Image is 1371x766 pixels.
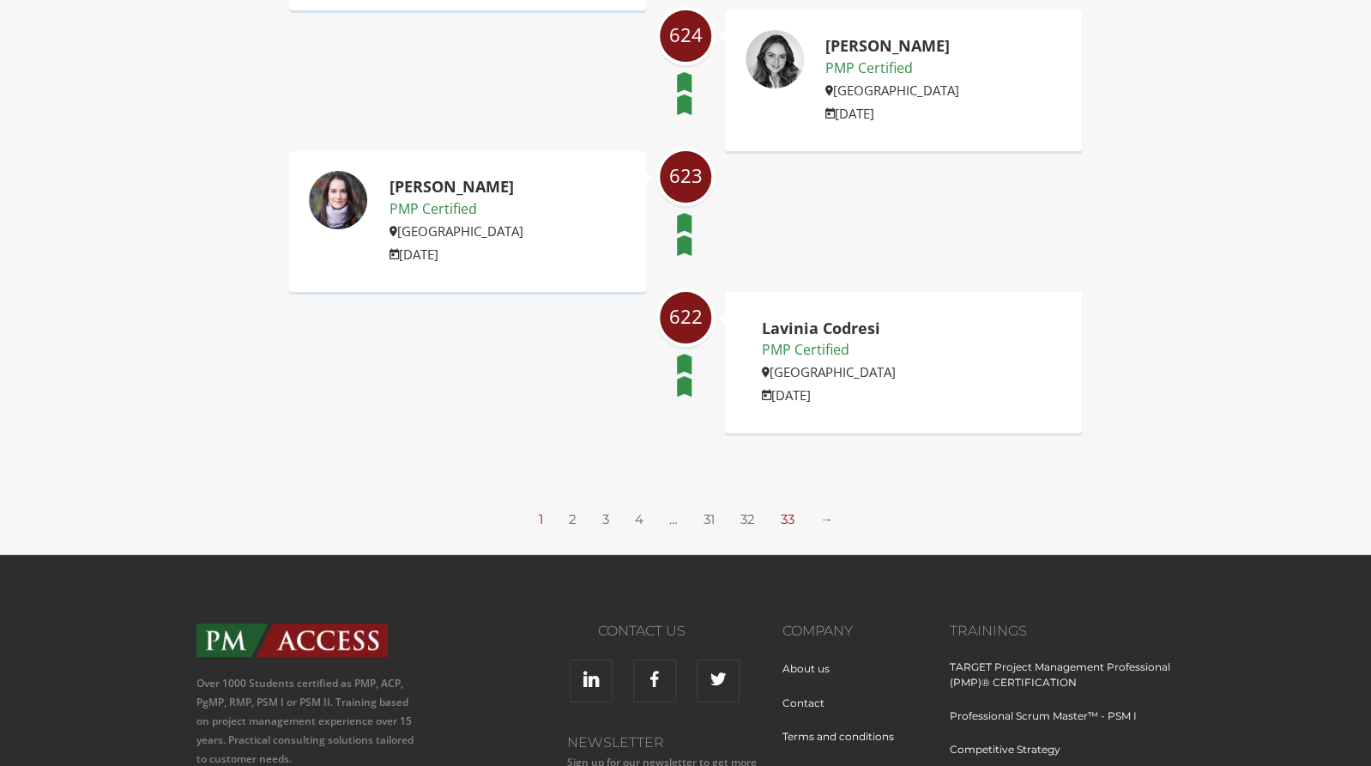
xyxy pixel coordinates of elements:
[825,103,959,124] p: [DATE]
[448,623,685,639] h3: Contact us
[762,385,896,405] p: [DATE]
[950,623,1175,639] h3: Trainings
[825,58,959,80] p: PMP Certified
[762,339,896,362] p: PMP Certified
[660,165,711,186] span: 623
[782,661,843,693] a: About us
[825,38,959,55] h2: [PERSON_NAME]
[389,221,522,241] p: [GEOGRAPHIC_DATA]
[569,511,577,527] a: 2
[950,660,1175,706] a: TARGET Project Management Professional (PMP)® CERTIFICATION
[762,362,896,382] p: [GEOGRAPHIC_DATA]
[660,24,711,46] span: 624
[781,511,794,527] a: 33
[196,623,388,657] img: PMAccess
[745,29,805,89] img: Bianca Sulea
[389,198,522,221] p: PMP Certified
[539,511,543,527] span: 1
[389,179,522,196] h2: [PERSON_NAME]
[669,511,678,527] span: …
[635,511,643,527] a: 4
[602,511,609,527] a: 3
[782,729,907,761] a: Terms and conditions
[762,320,896,337] h2: Lavinia Codresi
[782,696,837,727] a: Contact
[308,170,368,230] img: Mioara Andreea Barcaru
[389,244,522,264] p: [DATE]
[782,623,924,639] h3: Company
[820,511,833,527] a: →
[660,306,711,327] span: 622
[950,708,1137,740] a: Professional Scrum Master™ - PSM I
[740,511,755,527] a: 32
[825,80,959,100] p: [GEOGRAPHIC_DATA]
[563,735,757,751] h3: Newsletter
[704,511,715,527] a: 31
